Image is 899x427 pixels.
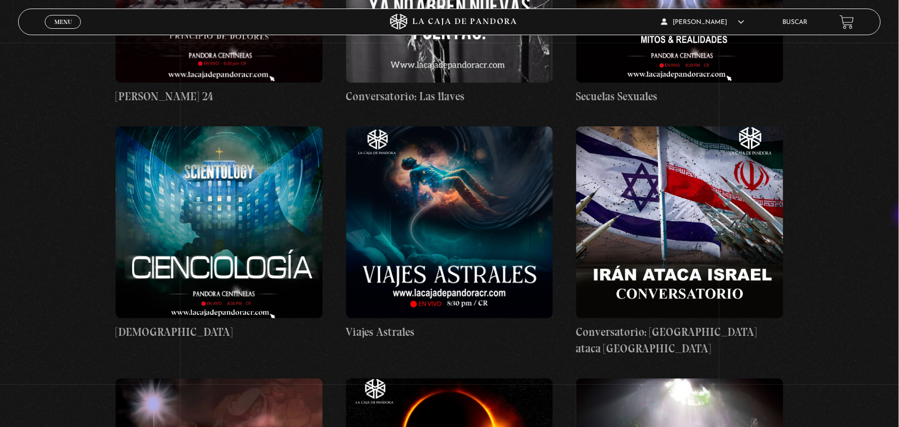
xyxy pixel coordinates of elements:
[783,19,808,26] a: Buscar
[346,88,553,105] h4: Conversatorio: Las llaves
[116,126,323,341] a: [DEMOGRAPHIC_DATA]
[346,324,553,341] h4: Viajes Astrales
[116,88,323,105] h4: [PERSON_NAME] 24
[346,126,553,341] a: Viajes Astrales
[51,28,76,35] span: Cerrar
[576,324,783,357] h4: Conversatorio: [GEOGRAPHIC_DATA] ataca [GEOGRAPHIC_DATA]
[576,126,783,357] a: Conversatorio: [GEOGRAPHIC_DATA] ataca [GEOGRAPHIC_DATA]
[116,324,323,341] h4: [DEMOGRAPHIC_DATA]
[576,88,783,105] h4: Secuelas Sexuales
[840,15,854,29] a: View your shopping cart
[661,19,745,26] span: [PERSON_NAME]
[54,19,72,25] span: Menu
